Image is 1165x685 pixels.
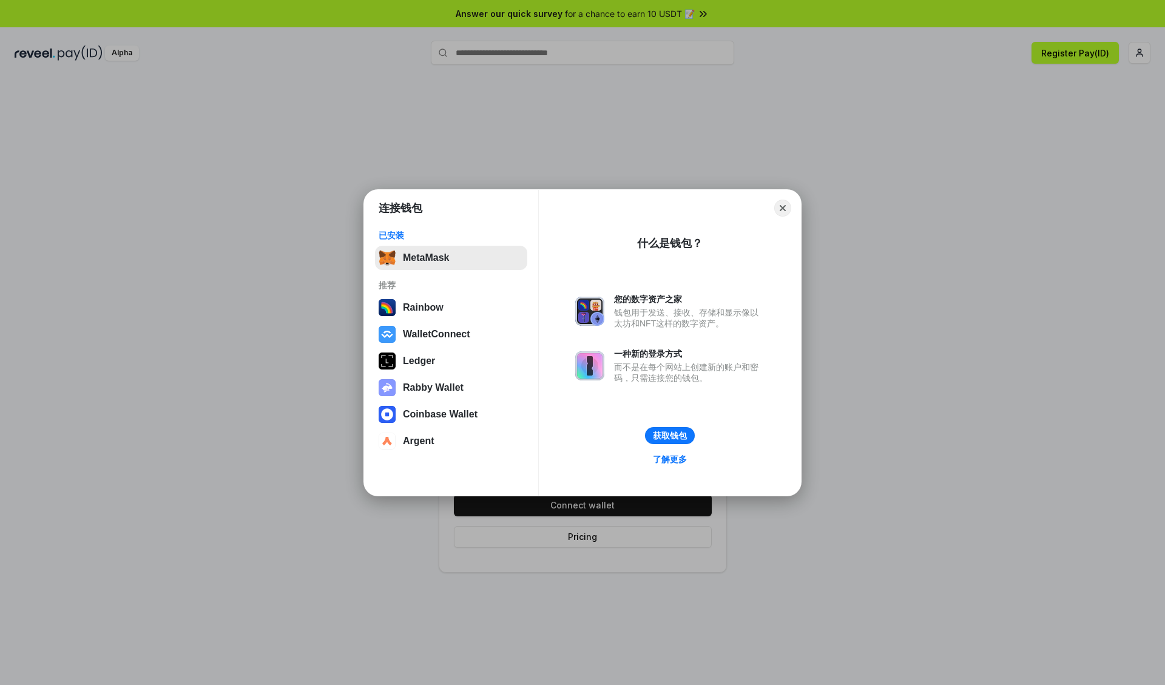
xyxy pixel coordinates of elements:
[375,429,527,453] button: Argent
[653,430,687,441] div: 获取钱包
[403,409,478,420] div: Coinbase Wallet
[774,200,791,217] button: Close
[379,406,396,423] img: svg+xml,%3Csvg%20width%3D%2228%22%20height%3D%2228%22%20viewBox%3D%220%200%2028%2028%22%20fill%3D...
[645,427,695,444] button: 获取钱包
[575,297,604,326] img: svg+xml,%3Csvg%20xmlns%3D%22http%3A%2F%2Fwww.w3.org%2F2000%2Fsvg%22%20fill%3D%22none%22%20viewBox...
[379,280,524,291] div: 推荐
[614,362,765,383] div: 而不是在每个网站上创建新的账户和密码，只需连接您的钱包。
[614,307,765,329] div: 钱包用于发送、接收、存储和显示像以太坊和NFT这样的数字资产。
[403,302,444,313] div: Rainbow
[379,433,396,450] img: svg+xml,%3Csvg%20width%3D%2228%22%20height%3D%2228%22%20viewBox%3D%220%200%2028%2028%22%20fill%3D...
[375,246,527,270] button: MetaMask
[379,379,396,396] img: svg+xml,%3Csvg%20xmlns%3D%22http%3A%2F%2Fwww.w3.org%2F2000%2Fsvg%22%20fill%3D%22none%22%20viewBox...
[375,376,527,400] button: Rabby Wallet
[379,326,396,343] img: svg+xml,%3Csvg%20width%3D%2228%22%20height%3D%2228%22%20viewBox%3D%220%200%2028%2028%22%20fill%3D...
[375,402,527,427] button: Coinbase Wallet
[575,351,604,380] img: svg+xml,%3Csvg%20xmlns%3D%22http%3A%2F%2Fwww.w3.org%2F2000%2Fsvg%22%20fill%3D%22none%22%20viewBox...
[614,348,765,359] div: 一种新的登录方式
[375,322,527,346] button: WalletConnect
[653,454,687,465] div: 了解更多
[403,436,434,447] div: Argent
[614,294,765,305] div: 您的数字资产之家
[403,382,464,393] div: Rabby Wallet
[379,299,396,316] img: svg+xml,%3Csvg%20width%3D%22120%22%20height%3D%22120%22%20viewBox%3D%220%200%20120%20120%22%20fil...
[646,451,694,467] a: 了解更多
[379,249,396,266] img: svg+xml,%3Csvg%20fill%3D%22none%22%20height%3D%2233%22%20viewBox%3D%220%200%2035%2033%22%20width%...
[379,201,422,215] h1: 连接钱包
[379,230,524,241] div: 已安装
[379,353,396,369] img: svg+xml,%3Csvg%20xmlns%3D%22http%3A%2F%2Fwww.w3.org%2F2000%2Fsvg%22%20width%3D%2228%22%20height%3...
[375,349,527,373] button: Ledger
[375,295,527,320] button: Rainbow
[637,236,703,251] div: 什么是钱包？
[403,329,470,340] div: WalletConnect
[403,356,435,366] div: Ledger
[403,252,449,263] div: MetaMask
